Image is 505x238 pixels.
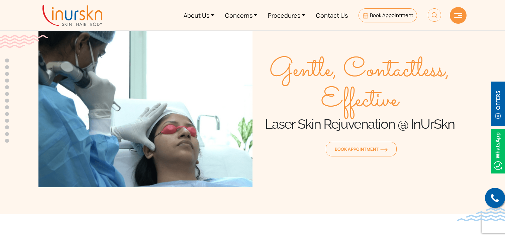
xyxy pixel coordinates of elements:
[252,116,467,132] h1: Laser Skin Rejuvenation @ InUrSkn
[359,8,417,22] a: Book Appointment
[335,146,388,152] span: Book Appointment
[252,55,467,116] span: Gentle, Contactless, Effective
[178,3,220,28] a: About Us
[428,8,441,22] img: HeaderSearch
[491,82,505,126] img: offerBt
[220,3,263,28] a: Concerns
[311,3,353,28] a: Contact Us
[380,148,388,152] img: orange-arrow
[454,13,462,18] img: hamLine.svg
[370,12,413,19] span: Book Appointment
[457,208,505,221] img: bluewave
[42,5,102,26] img: inurskn-logo
[263,3,311,28] a: Procedures
[491,129,505,173] img: Whatsappicon
[326,142,397,156] a: Book Appointmentorange-arrow
[491,147,505,154] a: Whatsappicon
